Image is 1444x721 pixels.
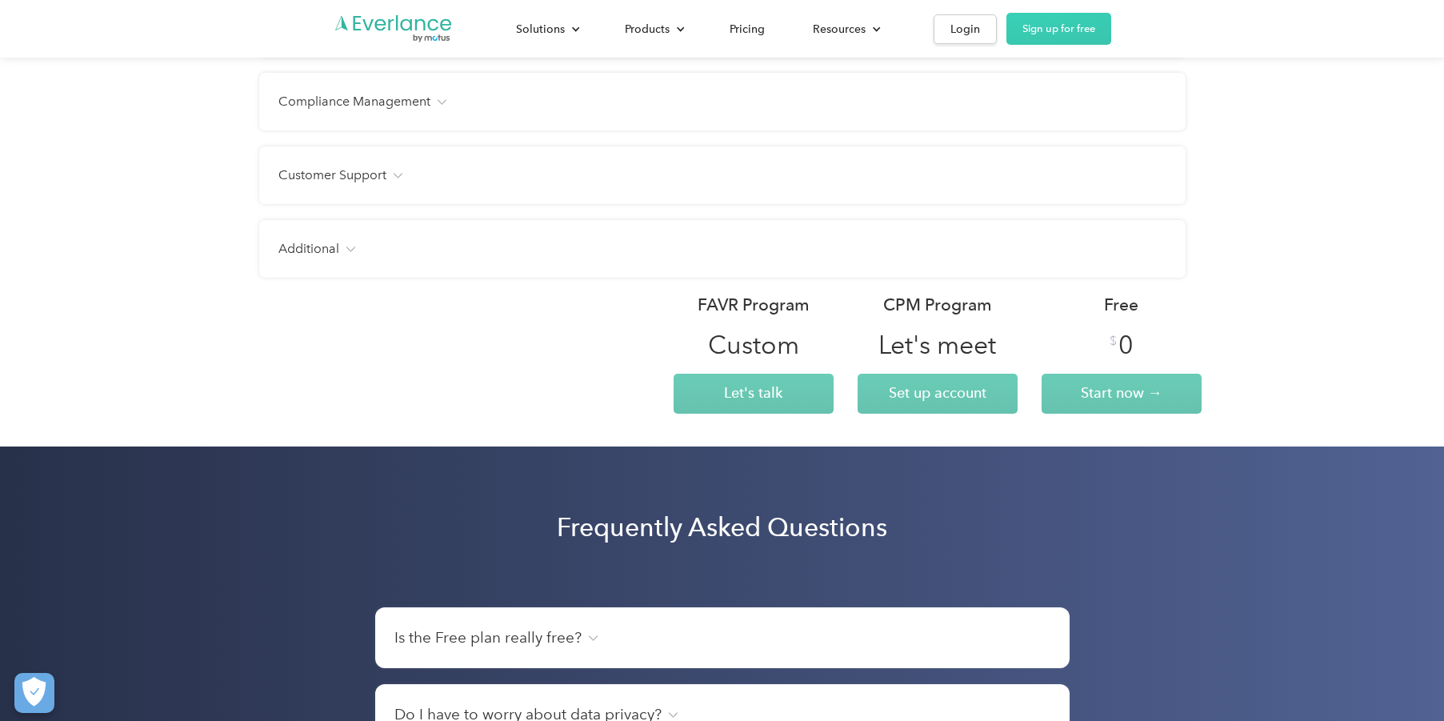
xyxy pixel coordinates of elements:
div: CPM Program [883,294,992,316]
button: Cookies Settings [14,673,54,713]
div: Products [609,15,698,43]
div: Products [625,19,670,39]
div: Resources [813,19,866,39]
h4: Compliance Management [278,92,430,111]
div: Solutions [500,15,593,43]
a: Start now → [1042,374,1202,414]
div: Custom [708,329,799,361]
a: Go to homepage [334,14,454,44]
div: $ [1110,333,1117,349]
a: Login [934,14,997,44]
a: Sign up for free [1006,13,1111,45]
span: Set up account [889,384,986,401]
div: Free [1104,294,1138,316]
div: Pricing [730,19,765,39]
h4: Customer Support [278,166,386,185]
a: Pricing [714,15,781,43]
input: Submit [275,145,380,178]
div: FAVR Program [698,294,810,316]
span: Let's talk [724,384,782,401]
h4: Is the Free plan really free? [394,627,582,649]
a: Let's talk [674,374,834,414]
div: 0 [1118,329,1134,361]
h4: Additional [278,239,339,258]
div: Solutions [516,19,565,39]
div: Login [950,19,980,39]
div: Let's meet [878,329,996,361]
a: Set up account [858,374,1018,414]
h2: Frequently Asked Questions [557,511,887,543]
span: Start now → [1081,384,1162,401]
div: Resources [797,15,894,43]
input: Submit [275,210,380,244]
